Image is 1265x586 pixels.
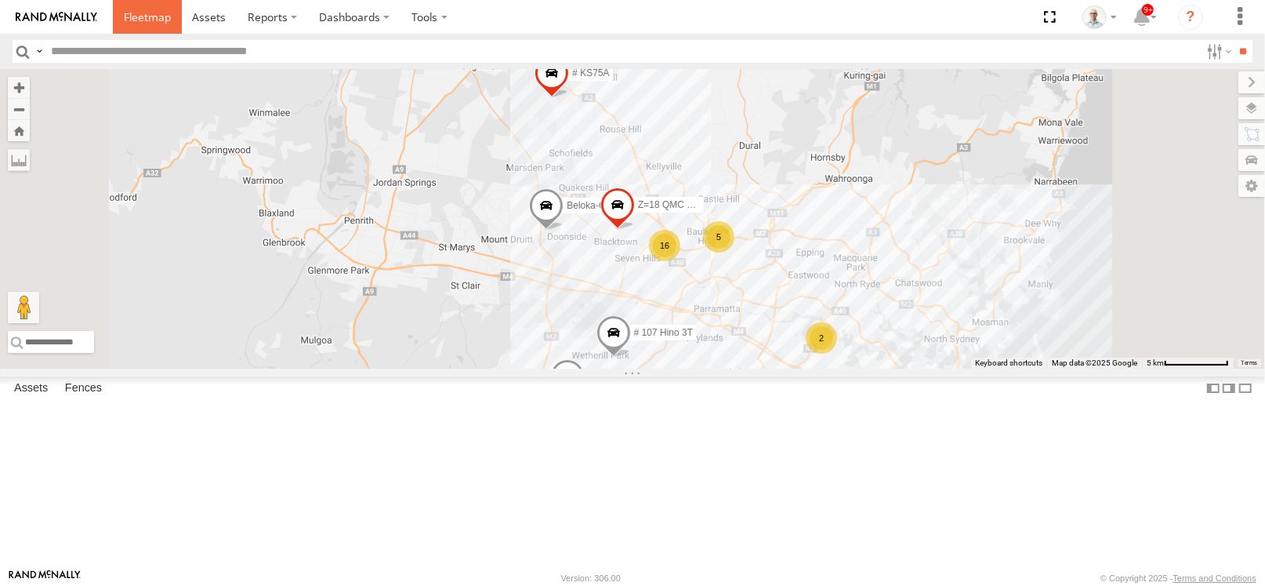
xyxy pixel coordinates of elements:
label: Search Filter Options [1201,40,1234,63]
label: Dock Summary Table to the Left [1205,377,1221,399]
a: Terms and Conditions [1173,573,1256,583]
span: Z=18 QMC Written off [638,200,730,211]
i: ? [1178,5,1203,30]
a: Visit our Website [9,570,81,586]
label: Assets [6,377,56,399]
img: rand-logo.svg [16,12,97,23]
span: Beloka-CHV61N [567,200,636,211]
span: # KS75A [572,67,609,78]
button: Drag Pegman onto the map to open Street View [8,292,39,323]
label: Search Query [33,40,45,63]
a: Terms (opens in new tab) [1241,360,1258,366]
span: Map data ©2025 Google [1052,359,1137,367]
button: Map Scale: 5 km per 79 pixels [1142,358,1234,369]
label: Dock Summary Table to the Right [1221,377,1237,399]
button: Zoom Home [8,120,30,141]
span: 5 km [1147,359,1164,367]
div: 5 [703,221,734,253]
button: Zoom out [8,98,30,120]
div: 16 [649,230,680,261]
div: Kurt Byers [1077,5,1122,29]
button: Zoom in [8,77,30,98]
span: # 107 Hino 3T [634,327,693,338]
label: Hide Summary Table [1238,377,1253,399]
label: Map Settings [1238,175,1265,197]
div: © Copyright 2025 - [1100,573,1256,583]
div: 2 [806,322,837,354]
button: Keyboard shortcuts [975,358,1042,369]
label: Measure [8,149,30,171]
div: Version: 306.00 [561,573,621,583]
label: Fences [57,377,110,399]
